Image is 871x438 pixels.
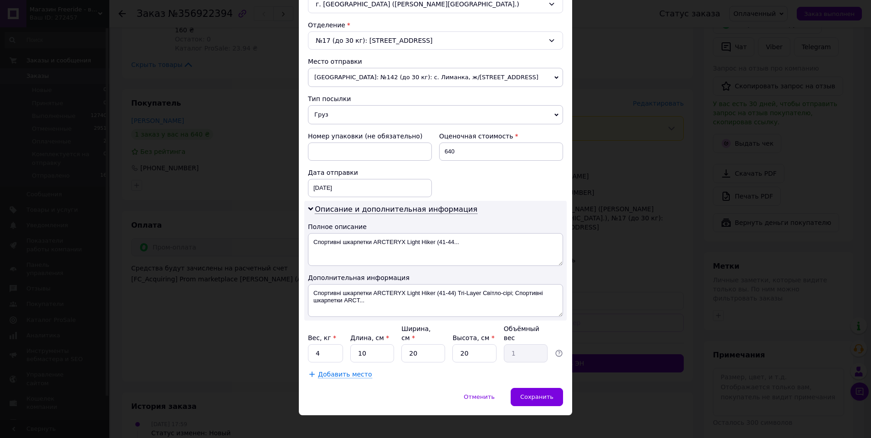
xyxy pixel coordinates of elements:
label: Вес, кг [308,334,336,341]
div: Дополнительная информация [308,273,563,282]
label: Длина, см [350,334,389,341]
span: Сохранить [520,393,553,400]
span: [GEOGRAPHIC_DATA]: №142 (до 30 кг): с. Лиманка, ж/[STREET_ADDRESS] [308,68,563,87]
span: Тип посылки [308,95,351,102]
span: Описание и дополнительная информация [315,205,477,214]
div: Номер упаковки (не обязательно) [308,132,432,141]
div: Объёмный вес [504,324,548,342]
textarea: Спортивні шкарпетки ARCTERYX Light Hiker (41-44... [308,233,563,266]
span: Место отправки [308,58,362,65]
div: Отделение [308,20,563,30]
span: Отменить [464,393,495,400]
span: Добавить место [318,371,372,378]
span: Груз [308,105,563,124]
div: Дата отправки [308,168,432,177]
label: Ширина, см [401,325,430,341]
label: Высота, см [452,334,494,341]
div: Оценочная стоимость [439,132,563,141]
div: №17 (до 30 кг): [STREET_ADDRESS] [308,31,563,50]
textarea: Спортивні шкарпетки ARCTERYX Light Hiker (41-44) Tri-Layer Світло-сірі; Спортивні шкарпетки ARCT... [308,284,563,317]
div: Полное описание [308,222,563,231]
